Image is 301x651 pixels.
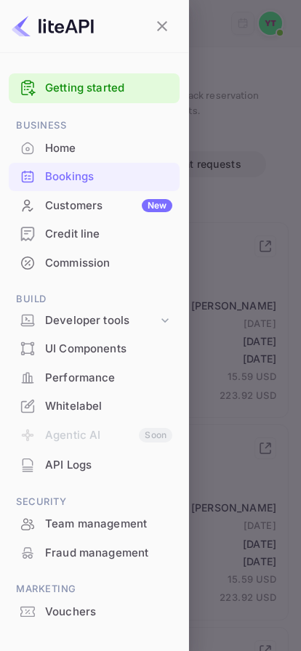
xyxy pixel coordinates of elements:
[9,364,180,391] a: Performance
[9,118,180,134] span: Business
[45,80,172,97] a: Getting started
[9,291,180,307] span: Build
[45,198,172,214] div: Customers
[9,308,180,333] div: Developer tools
[45,140,172,157] div: Home
[45,370,172,387] div: Performance
[9,392,180,421] div: Whitelabel
[45,255,172,272] div: Commission
[9,192,180,219] a: CustomersNew
[45,226,172,243] div: Credit line
[142,199,172,212] div: New
[45,341,172,357] div: UI Components
[9,539,180,567] div: Fraud management
[12,15,94,38] img: LiteAPI logo
[45,312,158,329] div: Developer tools
[9,598,180,625] a: Vouchers
[9,581,180,597] span: Marketing
[9,163,180,190] a: Bookings
[9,451,180,478] a: API Logs
[9,494,180,510] span: Security
[9,220,180,248] div: Credit line
[9,163,180,191] div: Bookings
[9,249,180,278] div: Commission
[45,545,172,562] div: Fraud management
[9,392,180,419] a: Whitelabel
[9,510,180,537] a: Team management
[45,604,172,620] div: Vouchers
[9,451,180,480] div: API Logs
[9,335,180,363] div: UI Components
[9,134,180,163] div: Home
[9,73,180,103] div: Getting started
[45,516,172,533] div: Team management
[9,364,180,392] div: Performance
[9,539,180,566] a: Fraud management
[45,457,172,474] div: API Logs
[45,169,172,185] div: Bookings
[45,398,172,415] div: Whitelabel
[9,134,180,161] a: Home
[9,335,180,362] a: UI Components
[9,510,180,538] div: Team management
[9,192,180,220] div: CustomersNew
[9,249,180,276] a: Commission
[9,220,180,247] a: Credit line
[9,598,180,626] div: Vouchers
